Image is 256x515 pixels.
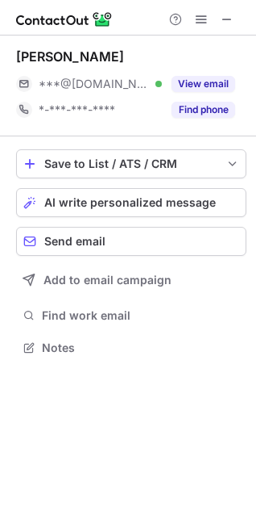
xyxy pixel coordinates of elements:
span: AI write personalized message [44,196,216,209]
span: Notes [42,341,240,355]
span: Find work email [42,308,240,323]
div: [PERSON_NAME] [16,48,124,65]
span: Send email [44,235,105,248]
button: save-profile-one-click [16,149,246,178]
img: ContactOut v5.3.10 [16,10,113,29]
button: AI write personalized message [16,188,246,217]
span: Add to email campaign [43,274,171,287]
button: Notes [16,337,246,359]
button: Add to email campaign [16,266,246,295]
div: Save to List / ATS / CRM [44,157,218,170]
span: ***@[DOMAIN_NAME] [39,77,150,91]
button: Find work email [16,304,246,327]
button: Send email [16,227,246,256]
button: Reveal Button [171,76,235,92]
button: Reveal Button [171,102,235,118]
